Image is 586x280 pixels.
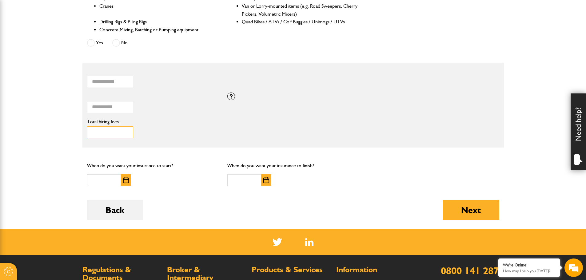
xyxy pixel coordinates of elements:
[123,177,129,183] img: Choose date
[8,93,112,107] input: Enter your phone number
[227,162,359,170] p: When do you want your insurance to finish?
[441,265,504,277] a: 0800 141 2877
[84,189,112,198] em: Start Chat
[87,200,143,220] button: Back
[87,162,218,170] p: When do you want your insurance to start?
[305,238,313,246] a: LinkedIn
[8,75,112,89] input: Enter your email address
[8,57,112,70] input: Enter your last name
[112,39,128,47] label: No
[273,238,282,246] img: Twitter
[101,3,116,18] div: Minimize live chat window
[87,39,103,47] label: Yes
[242,18,358,26] li: Quad Bikes / ATVs / Golf Buggies / Unimogs / UTVs
[87,119,218,124] label: Total hiring fees
[263,177,269,183] img: Choose date
[252,266,330,274] h2: Products & Services
[336,266,415,274] h2: Information
[305,238,313,246] img: Linked In
[571,93,586,170] div: Need help?
[99,26,216,34] li: Concrete Mixing, Batching or Pumping equipment
[32,34,103,42] div: Chat with us now
[10,34,26,43] img: d_20077148190_company_1631870298795_20077148190
[443,200,499,220] button: Next
[99,2,216,18] li: Cranes
[503,262,555,268] div: We're Online!
[8,111,112,184] textarea: Type your message and hit 'Enter'
[99,18,216,26] li: Drilling Rigs & Piling Rigs
[242,2,358,18] li: Van or Lorry-mounted items (e.g. Road Sweepers, Cherry Pickers, Volumetric Mixers)
[503,269,555,273] p: How may I help you today?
